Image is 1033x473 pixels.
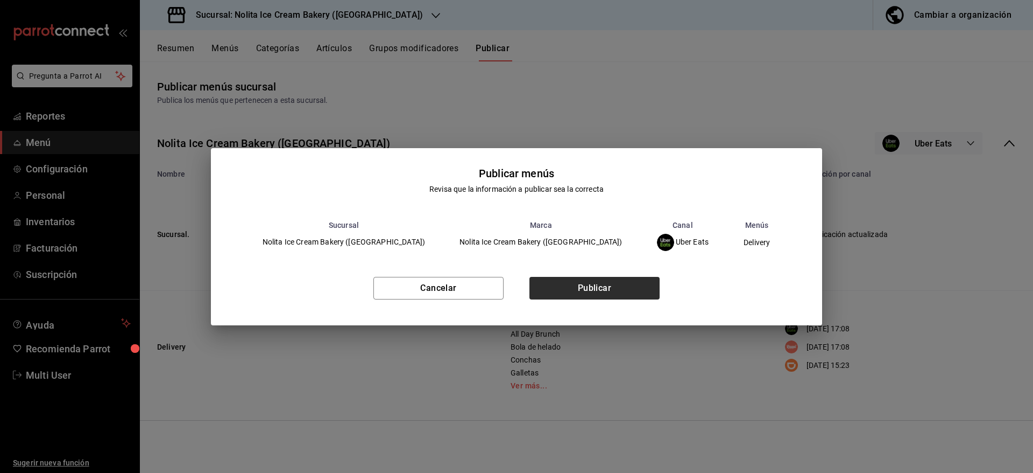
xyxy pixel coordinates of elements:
td: Nolita Ice Cream Bakery ([GEOGRAPHIC_DATA]) [245,229,442,255]
div: Publicar menús [479,165,554,182]
div: Revisa que la información a publicar sea la correcta [429,184,604,195]
th: Sucursal [245,221,442,229]
th: Marca [442,221,639,229]
td: Nolita Ice Cream Bakery ([GEOGRAPHIC_DATA]) [442,229,639,255]
button: Cancelar [373,277,504,300]
span: Delivery [744,239,770,246]
div: Uber Eats [657,234,709,251]
th: Canal [640,221,726,229]
th: Menús [726,221,788,229]
button: Publicar [529,277,660,300]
